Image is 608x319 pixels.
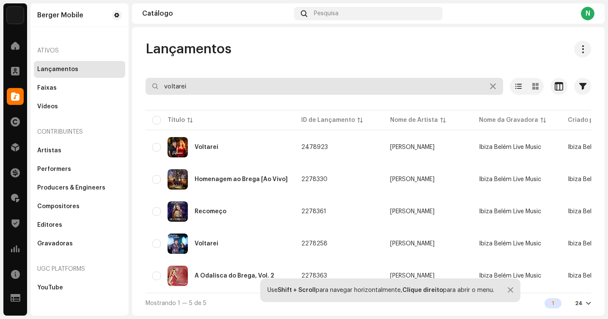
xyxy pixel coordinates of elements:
span: Pesquisa [314,10,338,17]
div: Voltarei [195,241,218,247]
div: Use para navegar horizontalmente, para abrir o menu. [267,287,494,294]
div: [PERSON_NAME] [390,209,435,214]
div: Nome da Gravadora [479,116,538,124]
img: cbe48993-4685-4ced-814a-7c8f80cfb8b2 [168,137,188,157]
div: [PERSON_NAME] [390,241,435,247]
div: ID de Lançamento [301,116,355,124]
div: Voltarei [195,144,218,150]
re-m-nav-item: Faixas [34,80,125,96]
div: Performers [37,166,71,173]
span: Viviane Batidão [390,176,465,182]
strong: Shift + Scroll [278,287,316,293]
span: Lançamentos [146,41,231,58]
img: 02c691d4-14e9-49a7-b151-da5472144d8a [168,169,188,190]
div: Compositores [37,203,80,210]
span: 2278330 [301,176,327,182]
div: [PERSON_NAME] [390,144,435,150]
span: Carla Maués [390,144,465,150]
div: 1 [545,298,561,308]
div: [PERSON_NAME] [390,273,435,279]
input: Pesquisa [146,78,503,95]
re-m-nav-item: Producers & Engineers [34,179,125,196]
div: Faixas [37,85,57,91]
span: Ibiza Belém Live Music [479,144,541,150]
div: N [581,7,594,20]
re-m-nav-item: Gravadoras [34,235,125,252]
re-m-nav-item: Lançamentos [34,61,125,78]
div: YouTube [37,284,63,291]
span: Ibiza Belém Live Music [479,209,541,214]
span: 2278258 [301,241,327,247]
re-m-nav-item: Vídeos [34,98,125,115]
img: 9140cba8-bd12-40f0-b889-5612a5f8adf4 [168,266,188,286]
span: Aninha Odalisca [390,273,465,279]
span: Ibiza Belém Live Music [479,273,541,279]
re-a-nav-header: Ativos [34,41,125,61]
span: Mostrando 1 — 5 de 5 [146,300,206,306]
div: Berger Mobile [37,12,83,19]
div: [PERSON_NAME] [390,176,435,182]
strong: Clique direito [402,287,443,293]
re-m-nav-item: Performers [34,161,125,178]
re-a-nav-header: UGC Platforms [34,259,125,279]
re-m-nav-item: YouTube [34,279,125,296]
div: Nome de Artista [390,116,438,124]
re-m-nav-item: Editores [34,217,125,234]
span: 2278363 [301,273,327,279]
div: Lançamentos [37,66,78,73]
div: 24 [575,300,583,307]
div: Catálogo [142,10,291,17]
span: Ibiza Belém Live Music [479,241,541,247]
div: Producers & Engineers [37,184,105,191]
div: A Odalisca do Brega, Vol. 2 [195,273,274,279]
img: f2b9f503-43fe-4651-bdee-204450e42b44 [168,201,188,222]
div: Recomeço [195,209,226,214]
div: Editores [37,222,62,228]
img: 70c0b94c-19e5-4c8c-a028-e13e35533bab [7,7,24,24]
div: Vídeos [37,103,58,110]
img: 00dac2e0-cef0-497f-ac6c-0f7e189ab130 [168,234,188,254]
re-a-nav-header: Contribuintes [34,122,125,142]
div: Artistas [37,147,61,154]
div: Homenagem ao Brega [Ao Vivo] [195,176,288,182]
re-m-nav-item: Artistas [34,142,125,159]
re-m-nav-item: Compositores [34,198,125,215]
span: Nelsinho Rodrigues [390,241,465,247]
span: 2278361 [301,209,326,214]
span: Aninha Odalisca [390,209,465,214]
span: Ibiza Belém Live Music [479,176,541,182]
span: 2478923 [301,144,328,150]
div: Gravadoras [37,240,73,247]
div: Título [168,116,185,124]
